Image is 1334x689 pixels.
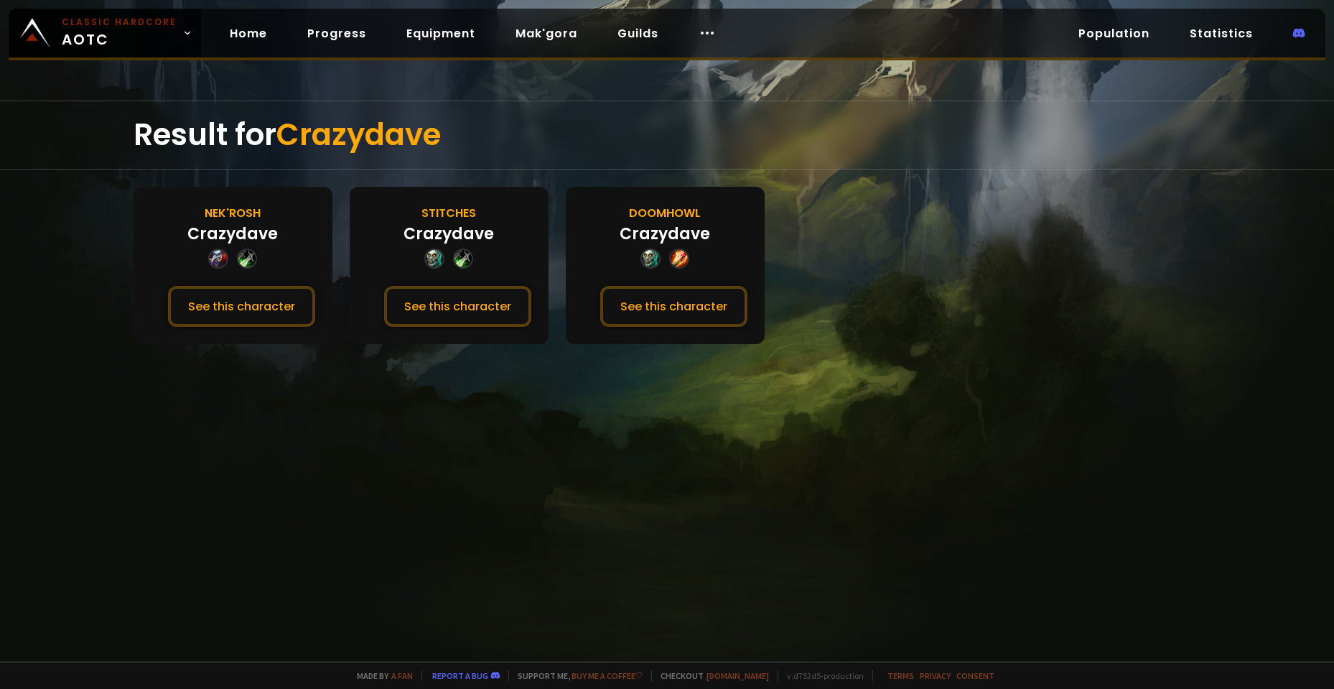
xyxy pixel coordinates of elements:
span: v. d752d5 - production [778,670,864,681]
a: Statistics [1178,19,1264,48]
span: Support me, [508,670,643,681]
a: Buy me a coffee [572,670,643,681]
a: Mak'gora [504,19,589,48]
a: Progress [296,19,378,48]
a: Privacy [920,670,951,681]
button: See this character [384,286,531,327]
div: Stitches [421,204,476,222]
div: Nek'Rosh [205,204,261,222]
span: AOTC [62,16,177,50]
a: a fan [391,670,413,681]
span: Checkout [651,670,769,681]
div: Crazydave [620,222,710,246]
span: Made by [348,670,413,681]
button: See this character [168,286,315,327]
a: Classic HardcoreAOTC [9,9,201,57]
a: Population [1067,19,1161,48]
small: Classic Hardcore [62,16,177,29]
div: Crazydave [187,222,278,246]
button: See this character [600,286,747,327]
a: Consent [956,670,994,681]
div: Crazydave [404,222,494,246]
a: Terms [887,670,914,681]
div: Doomhowl [629,204,701,222]
a: Home [218,19,279,48]
a: Equipment [395,19,487,48]
span: Crazydave [276,114,441,156]
div: Result for [134,101,1200,169]
a: Report a bug [432,670,488,681]
a: [DOMAIN_NAME] [706,670,769,681]
a: Guilds [606,19,670,48]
